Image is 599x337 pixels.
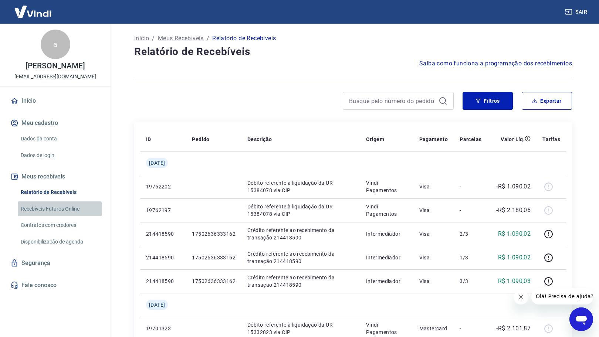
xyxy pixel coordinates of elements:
p: 3/3 [460,278,481,285]
p: Débito referente à liquidação da UR 15384078 via CIP [247,179,354,194]
button: Filtros [463,92,513,110]
p: R$ 1.090,02 [498,253,531,262]
iframe: Mensagem da empresa [531,288,593,304]
p: 19701323 [146,325,180,332]
p: 19762202 [146,183,180,190]
p: Débito referente à liquidação da UR 15384078 via CIP [247,203,354,218]
p: [PERSON_NAME] [26,62,85,70]
p: Mastercard [419,325,448,332]
p: 17502636333162 [192,254,236,261]
p: 214418590 [146,278,180,285]
a: Recebíveis Futuros Online [18,201,102,217]
p: Crédito referente ao recebimento da transação 214418590 [247,227,354,241]
button: Sair [564,5,590,19]
iframe: Fechar mensagem [514,290,528,304]
p: 19762197 [146,207,180,214]
p: Intermediador [366,230,407,238]
p: - [460,207,481,214]
p: Valor Líq. [501,136,525,143]
img: Vindi [9,0,57,23]
a: Fale conosco [9,277,102,293]
a: Relatório de Recebíveis [18,185,102,200]
p: 214418590 [146,254,180,261]
p: Visa [419,207,448,214]
p: 17502636333162 [192,278,236,285]
span: Olá! Precisa de ajuda? [4,5,62,11]
p: - [460,325,481,332]
span: [DATE] [149,159,165,167]
a: Dados de login [18,148,102,163]
p: 2/3 [460,230,481,238]
p: / [207,34,209,43]
p: Parcelas [460,136,481,143]
p: -R$ 2.101,87 [496,324,531,333]
a: Dados da conta [18,131,102,146]
p: 17502636333162 [192,230,236,238]
button: Exportar [522,92,572,110]
p: Origem [366,136,384,143]
p: Pedido [192,136,209,143]
p: Vindi Pagamentos [366,321,407,336]
p: - [460,183,481,190]
p: -R$ 1.090,02 [496,182,531,191]
span: [DATE] [149,301,165,309]
a: Contratos com credores [18,218,102,233]
p: Intermediador [366,254,407,261]
p: Vindi Pagamentos [366,203,407,218]
p: [EMAIL_ADDRESS][DOMAIN_NAME] [14,73,96,81]
div: a [41,30,70,59]
a: Segurança [9,255,102,271]
a: Início [134,34,149,43]
input: Busque pelo número do pedido [349,95,436,106]
button: Meus recebíveis [9,168,102,185]
p: Tarifas [542,136,560,143]
a: Meus Recebíveis [158,34,204,43]
p: Crédito referente ao recebimento da transação 214418590 [247,250,354,265]
p: Descrição [247,136,272,143]
p: Visa [419,230,448,238]
button: Meu cadastro [9,115,102,131]
p: 214418590 [146,230,180,238]
p: Crédito referente ao recebimento da transação 214418590 [247,274,354,289]
p: 1/3 [460,254,481,261]
a: Saiba como funciona a programação dos recebimentos [419,59,572,68]
p: Débito referente à liquidação da UR 15332823 via CIP [247,321,354,336]
p: Visa [419,183,448,190]
a: Início [9,93,102,109]
iframe: Botão para abrir a janela de mensagens [569,307,593,331]
p: Relatório de Recebíveis [212,34,276,43]
p: -R$ 2.180,05 [496,206,531,215]
p: ID [146,136,151,143]
p: / [152,34,155,43]
a: Disponibilização de agenda [18,234,102,249]
p: Pagamento [419,136,448,143]
p: R$ 1.090,02 [498,229,531,238]
p: Vindi Pagamentos [366,179,407,194]
p: Intermediador [366,278,407,285]
h4: Relatório de Recebíveis [134,44,572,59]
p: Visa [419,278,448,285]
p: R$ 1.090,03 [498,277,531,286]
p: Visa [419,254,448,261]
